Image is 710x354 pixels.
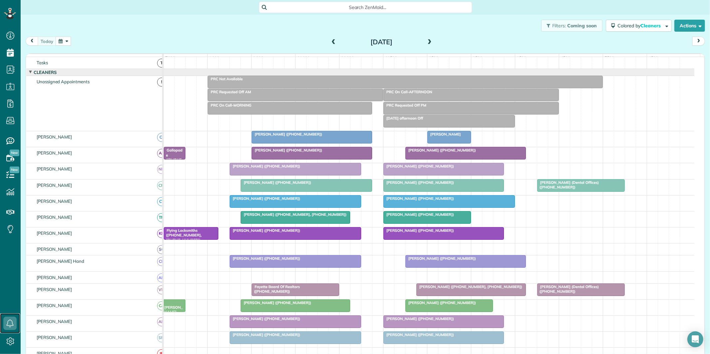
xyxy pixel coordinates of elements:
[537,180,599,189] span: [PERSON_NAME] (Dental Offices) ([PHONE_NUMBER])
[251,148,323,153] span: [PERSON_NAME] ([PHONE_NUMBER])
[32,70,58,75] span: Cleaners
[340,38,423,46] h2: [DATE]
[537,284,599,294] span: [PERSON_NAME] (Dental Offices) ([PHONE_NUMBER])
[229,256,301,261] span: [PERSON_NAME] ([PHONE_NUMBER])
[35,166,74,172] span: [PERSON_NAME]
[157,59,166,68] span: T
[35,275,74,280] span: [PERSON_NAME]
[157,285,166,294] span: VM
[38,37,56,46] button: today
[340,55,355,61] span: 11am
[240,180,312,185] span: [PERSON_NAME] ([PHONE_NUMBER])
[252,55,264,61] span: 9am
[687,331,703,347] div: Open Intercom Messenger
[35,303,74,308] span: [PERSON_NAME]
[157,317,166,326] span: AH
[164,55,176,61] span: 7am
[207,77,243,81] span: PRC Not Available
[157,301,166,310] span: CA
[567,23,597,29] span: Coming soon
[35,246,74,252] span: [PERSON_NAME]
[10,167,19,173] span: New
[35,150,74,156] span: [PERSON_NAME]
[157,197,166,206] span: CT
[157,257,166,266] span: CH
[35,60,49,65] span: Tasks
[640,23,662,29] span: Cleaners
[383,164,454,169] span: [PERSON_NAME] ([PHONE_NUMBER])
[35,258,86,264] span: [PERSON_NAME] Hand
[603,55,615,61] span: 5pm
[552,23,566,29] span: Filters:
[207,90,251,94] span: PRC Requested Off AM
[692,37,705,46] button: next
[383,332,454,337] span: [PERSON_NAME] ([PHONE_NUMBER])
[251,132,323,137] span: [PERSON_NAME] ([PHONE_NUMBER])
[157,149,166,158] span: AR
[229,316,301,321] span: [PERSON_NAME] ([PHONE_NUMBER])
[157,181,166,190] span: CM
[674,20,705,32] button: Actions
[157,213,166,222] span: TM
[35,198,74,204] span: [PERSON_NAME]
[157,78,166,87] span: !
[35,79,91,84] span: Unassigned Appointments
[471,55,483,61] span: 2pm
[35,214,74,220] span: [PERSON_NAME]
[157,273,166,282] span: AM
[229,332,301,337] span: [PERSON_NAME] ([PHONE_NUMBER])
[157,229,166,238] span: KD
[405,300,476,305] span: [PERSON_NAME] ([PHONE_NUMBER])
[383,316,454,321] span: [PERSON_NAME] ([PHONE_NUMBER])
[405,148,476,153] span: [PERSON_NAME] ([PHONE_NUMBER])
[617,23,663,29] span: Colored by
[427,132,461,137] span: [PERSON_NAME]
[207,103,252,108] span: PRC On Call-MORNING
[416,284,523,289] span: [PERSON_NAME] ([PHONE_NUMBER], [PHONE_NUMBER])
[157,133,166,142] span: CJ
[383,196,454,201] span: [PERSON_NAME] ([PHONE_NUMBER])
[26,37,38,46] button: prev
[229,196,301,201] span: [PERSON_NAME] ([PHONE_NUMBER])
[157,165,166,174] span: ND
[240,300,312,305] span: [PERSON_NAME] ([PHONE_NUMBER])
[427,55,439,61] span: 1pm
[559,55,571,61] span: 4pm
[229,164,301,169] span: [PERSON_NAME] ([PHONE_NUMBER])
[606,20,672,32] button: Colored byCleaners
[229,228,301,233] span: [PERSON_NAME] ([PHONE_NUMBER])
[383,180,454,185] span: [PERSON_NAME] ([PHONE_NUMBER])
[35,319,74,324] span: [PERSON_NAME]
[10,150,19,156] span: New
[35,182,74,188] span: [PERSON_NAME]
[383,228,454,233] span: [PERSON_NAME] ([PHONE_NUMBER])
[515,55,527,61] span: 3pm
[35,335,74,340] span: [PERSON_NAME]
[208,55,220,61] span: 8am
[383,55,398,61] span: 12pm
[163,228,202,242] span: Flying Locksmiths ([PHONE_NUMBER], [PHONE_NUMBER])
[383,212,454,217] span: [PERSON_NAME] ([PHONE_NUMBER])
[383,116,423,121] span: [DATE] afternoon Off
[405,256,476,261] span: [PERSON_NAME] ([PHONE_NUMBER])
[383,103,427,108] span: PRC Requested Off PM
[157,333,166,342] span: SM
[35,230,74,236] span: [PERSON_NAME]
[383,90,433,94] span: PRC On Call-AFTERNOON
[251,284,300,294] span: Fayette Board Of Realtors ([PHONE_NUMBER])
[157,245,166,254] span: SC
[296,55,311,61] span: 10am
[647,55,659,61] span: 6pm
[35,134,74,140] span: [PERSON_NAME]
[163,148,183,186] span: Gallopade ([PHONE_NUMBER], [PHONE_NUMBER])
[240,212,347,217] span: [PERSON_NAME] ([PHONE_NUMBER], [PHONE_NUMBER])
[35,287,74,292] span: [PERSON_NAME]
